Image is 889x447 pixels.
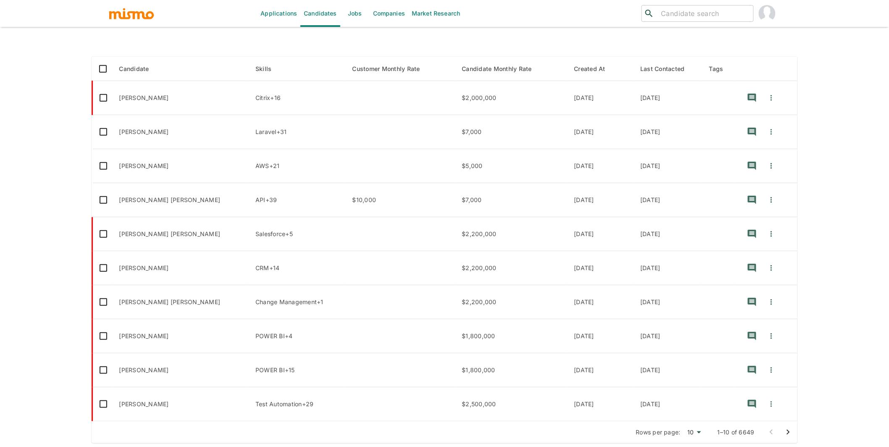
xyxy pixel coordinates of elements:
td: [PERSON_NAME] [113,81,249,115]
button: Quick Actions [762,122,781,142]
td: [DATE] [568,319,634,353]
button: Quick Actions [762,156,781,176]
td: [DATE] [634,251,702,285]
td: [DATE] [634,387,702,421]
button: Quick Actions [762,292,781,312]
td: $7,000 [455,115,567,149]
td: [DATE] [634,353,702,387]
td: [DATE] [568,183,634,217]
p: Laravel, PHP, ReactJS, React, UX Design, Jest, Cypress, GraphQL, Django, Backbone.js, LINUX, USER... [255,128,339,136]
p: POWER BI, Data Analysis, SQL, Tableau, Big Data, Data Science, DATA VISUALIZATION, ETL, Machine L... [255,366,339,374]
td: $7,000 [455,183,567,217]
td: [DATE] [568,251,634,285]
span: Customer Monthly Rate [352,64,431,74]
td: [PERSON_NAME] [113,115,249,149]
td: [DATE] [568,149,634,183]
p: AWS, Identity and Access Management, PostgreSQL, PHP, Laravel, TERRAFORM, AWS Lambda, AWS CloudWa... [255,162,339,170]
td: [DATE] [634,183,702,217]
button: Quick Actions [762,326,781,346]
td: [DATE] [634,285,702,319]
td: [PERSON_NAME] [113,319,249,353]
th: Skills [249,57,346,81]
p: Change Management, DATA ANALYTICS [255,298,339,306]
button: recent-notes [742,190,762,210]
p: Test Automation, SELENIUM, Microsoft SQL Server, SQL, C#, WCF, Agile, SOAP UI, ERP, MySQL, Oracle... [255,400,339,408]
button: recent-notes [742,292,762,312]
button: recent-notes [742,122,762,142]
button: recent-notes [742,394,762,414]
td: $2,200,000 [455,217,567,251]
div: 10 [684,426,704,439]
p: Citrix, VPN, Oracle, NETWORKING, MS OFFICE, CCNA, CISCO, DHCP, ITIL, JIRA, ServiceNow, Amazon Web... [255,94,339,102]
button: Quick Actions [762,88,781,108]
td: $1,800,000 [455,353,567,387]
th: Tags [702,57,736,81]
td: [DATE] [568,285,634,319]
td: [DATE] [568,115,634,149]
img: logo [108,7,155,20]
button: Quick Actions [762,190,781,210]
td: $1,800,000 [455,319,567,353]
th: Last Contacted [634,57,702,81]
button: recent-notes [742,156,762,176]
button: Quick Actions [762,360,781,380]
span: Candidate [119,64,160,74]
td: $2,000,000 [455,81,567,115]
p: POWER BI, Data Modeling, SQL, SAP, SCRUM [255,332,339,340]
button: Go to next page [780,424,797,441]
table: enhanced table [92,57,797,421]
td: $10,000 [346,183,455,217]
td: [DATE] [568,217,634,251]
td: [DATE] [568,353,634,387]
td: $2,200,000 [455,251,567,285]
td: [DATE] [634,115,702,149]
td: [DATE] [634,81,702,115]
td: [PERSON_NAME] [113,387,249,421]
td: [PERSON_NAME] [113,149,249,183]
td: [PERSON_NAME] [PERSON_NAME] [113,285,249,319]
td: [PERSON_NAME] [PERSON_NAME] [113,217,249,251]
button: recent-notes [742,224,762,244]
p: 1–10 of 6649 [718,428,755,436]
td: [PERSON_NAME] [113,353,249,387]
input: Candidate search [658,8,750,19]
span: Candidate Monthly Rate [462,64,543,74]
button: recent-notes [742,326,762,346]
td: [PERSON_NAME] [113,251,249,285]
td: [DATE] [634,217,702,251]
td: [DATE] [634,149,702,183]
button: recent-notes [742,88,762,108]
p: CRM, ERP, SAP, Salesforce, Oracle, ITIL, CISCO, DEV OPS, Devops, Amazon Web Services, AWS, Agile,... [255,264,339,272]
td: $2,200,000 [455,285,567,319]
button: recent-notes [742,360,762,380]
td: $5,000 [455,149,567,183]
td: $2,500,000 [455,387,567,421]
td: [DATE] [568,387,634,421]
p: Salesforce, Microsoft Power Automate, Power Automate, POWER BI, AS400, CRM [255,230,339,238]
td: [DATE] [568,81,634,115]
img: Carmen Vilachá [759,5,776,22]
button: recent-notes [742,258,762,278]
button: Quick Actions [762,224,781,244]
td: [DATE] [634,319,702,353]
p: API, PHP, LINUX, JavaScript, Laravel, JIRA, Confluence, CSS, ANDROID, Docker, AWS, Amazon Web Ser... [255,196,339,204]
span: Created At [574,64,617,74]
td: [PERSON_NAME] [PERSON_NAME] [113,183,249,217]
button: Quick Actions [762,394,781,414]
button: Quick Actions [762,258,781,278]
p: Rows per page: [636,428,681,436]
